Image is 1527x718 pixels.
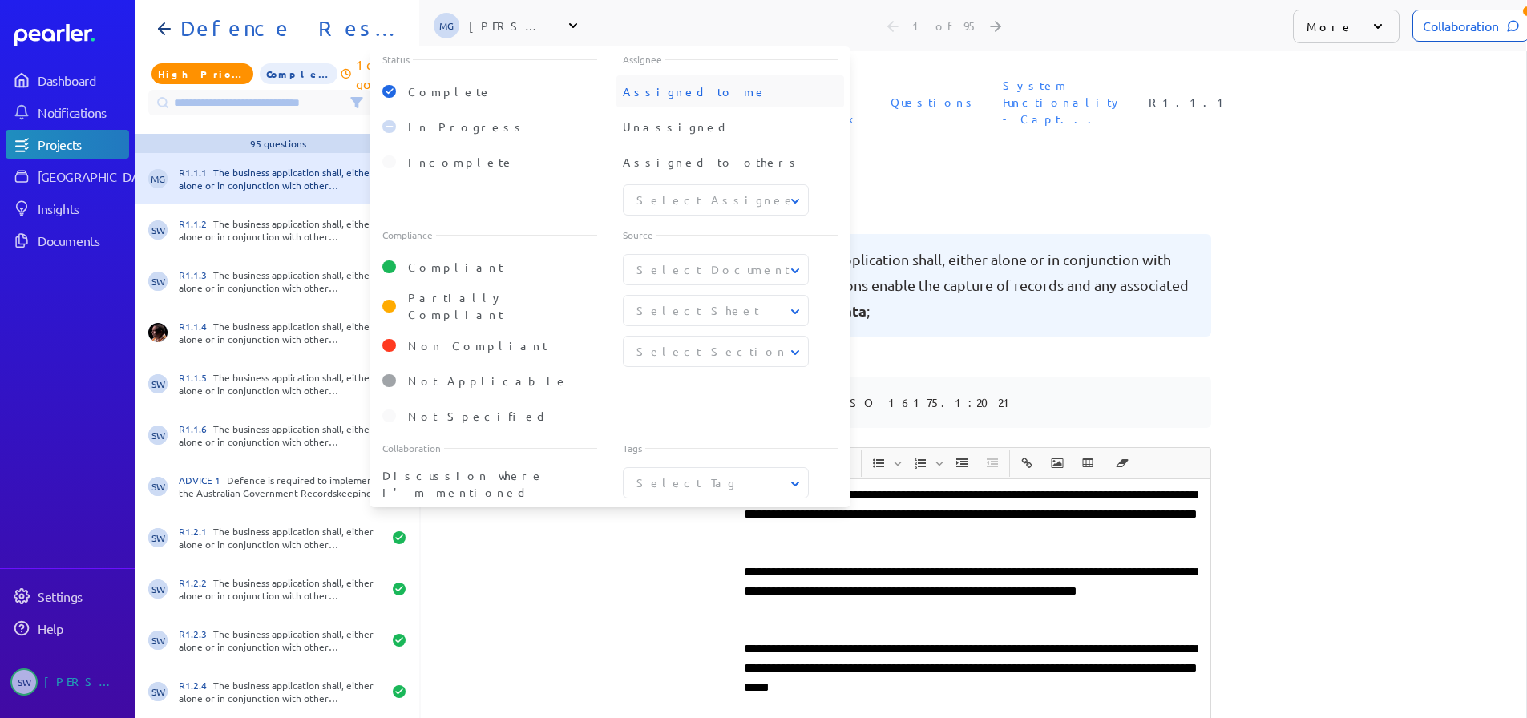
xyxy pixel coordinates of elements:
div: The business application shall, either alone or in conjunction with other applications support ca... [179,371,382,397]
div: Notifications [38,104,127,120]
span: Steve Whittington [148,220,168,240]
button: Insert table [1074,450,1101,477]
span: R1.2.2 [179,576,213,589]
a: Settings [6,582,129,611]
div: The business application shall, either alone or in conjunction with other applications enable the... [179,320,382,345]
span: ADVICE 1 [179,474,227,486]
button: Clear Formatting [1109,450,1136,477]
span: R1.1.2 [179,217,213,230]
span: Steve Whittington [148,477,168,496]
button: Insert link [1013,450,1040,477]
span: Assignee [623,53,662,66]
span: Compliant [408,260,503,274]
span: Steve Whittington [148,528,168,547]
div: Insights [38,200,127,216]
span: R1.2.1 [179,525,213,538]
span: Priority [151,63,253,84]
span: Steve Whittington [148,426,168,445]
span: Decrease Indent [978,450,1007,477]
span: Insert link [1012,450,1041,477]
button: Insert Image [1044,450,1071,477]
span: Tags [623,442,642,454]
a: SW[PERSON_NAME] [6,662,129,702]
pre: AS/NZS ISO 16175.1:2021 [749,389,1016,415]
a: Projects [6,130,129,159]
div: [PERSON_NAME] [469,18,549,34]
span: Clear Formatting [1108,450,1137,477]
div: [GEOGRAPHIC_DATA] [38,168,157,184]
span: R1.2.4 [179,679,213,692]
span: Insert Ordered List [906,450,946,477]
p: 1 day to go [356,54,408,93]
div: Settings [38,588,127,604]
span: Insert Image [1043,450,1072,477]
button: Select Document [624,261,810,278]
div: Dashboard [38,72,127,88]
a: Notifications [6,98,129,127]
a: Dashboard [6,66,129,95]
span: Complete [408,84,492,99]
div: 1 of 95 [912,18,978,33]
button: Insert Unordered List [865,450,892,477]
a: Dashboard [14,24,129,46]
span: Partially Compliant [408,290,504,321]
p: Information [737,356,1211,370]
button: Select Tag [624,474,810,491]
p: More [1307,18,1354,34]
span: R1.2.3 [179,627,213,640]
a: Help [6,614,129,643]
span: Steve Whittington [148,272,168,291]
div: Help [38,620,127,636]
div: Documents [38,232,127,248]
div: 95 questions [250,137,306,150]
span: Michael Grimwade [148,169,168,188]
img: Ryan Baird [148,323,168,342]
span: Collaboration [382,442,441,454]
span: R1.1.1 [179,166,213,179]
a: Insights [6,194,129,223]
span: Unassigned [623,119,729,134]
span: Assigned to me [623,84,767,99]
div: The business application shall, either alone or in conjunction with other applications enable the... [179,576,382,602]
h1: Defence Response 202509 [174,16,394,42]
div: Projects [38,136,127,152]
button: Select Assignee [624,192,810,208]
span: All Questions Completed [260,63,337,84]
span: R1.1.3 [179,268,213,281]
span: R1.1.5 [179,371,213,384]
button: Insert Ordered List [907,450,934,477]
a: Documents [6,226,129,255]
div: The business application shall, either alone or in conjunction with other applications where the ... [179,268,382,294]
a: [GEOGRAPHIC_DATA] [6,162,129,191]
span: Steve Whittington [148,374,168,393]
span: Michael Grimwade [434,13,459,38]
span: Assigned to others [623,155,801,169]
div: Defence is required to implement the Australian Government Recordskeeping Metadata Standard. Defe... [179,474,382,499]
div: The business application shall, either alone or in conjunction with other applications where an i... [179,217,382,243]
div: [PERSON_NAME] [44,668,124,696]
span: Section: System Functionality - Capture and classification Obligation - Records creation, capture... [996,71,1129,134]
span: Source [623,228,653,241]
div: The business application shall, either alone or in conjunction with other applications enable the... [179,166,382,192]
span: R1.1.4 [179,320,213,333]
span: In Progress [408,119,526,134]
span: Status [382,53,410,66]
span: R1.1.6 [179,422,213,435]
span: Steve Whittington [148,579,168,599]
span: Not Specified [408,409,548,423]
button: Select Sheet [624,302,810,319]
button: Select Section [624,343,810,360]
div: The business application shall, either alone or in conjunction with other applications be able to... [179,627,382,653]
span: Not Applicable [408,373,568,388]
span: metadata [799,301,867,320]
div: The business application shall, either alone or in conjunction with other applications enable the... [179,525,382,551]
span: Incomplete [408,155,515,169]
span: Insert Unordered List [864,450,904,477]
span: Steve Whittington [148,682,168,701]
span: Discussion where I'm mentioned [382,468,544,499]
span: Sheet: Questions [884,87,984,117]
span: Steve Whittington [148,631,168,650]
span: Non Compliant [408,338,547,353]
div: The business application shall, either alone or in conjunction with other applications support th... [179,679,382,704]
